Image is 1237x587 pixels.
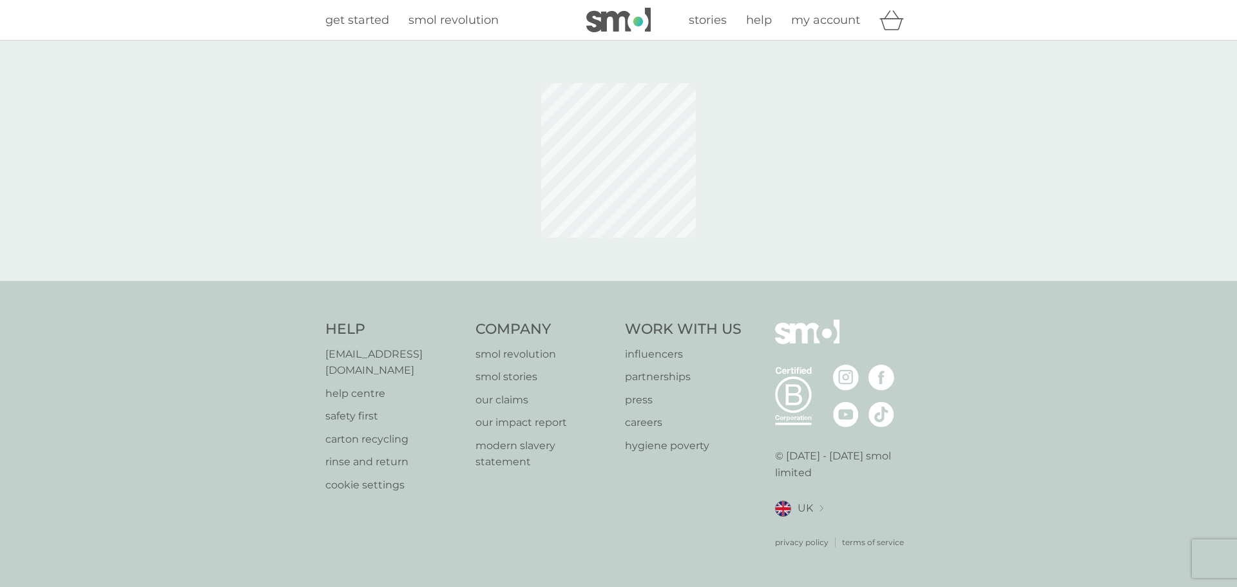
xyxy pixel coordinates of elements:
[798,500,813,517] span: UK
[791,13,860,27] span: my account
[475,438,613,470] a: modern slavery statement
[820,505,823,512] img: select a new location
[325,431,463,448] a: carton recycling
[868,401,894,427] img: visit the smol Tiktok page
[625,438,742,454] a: hygiene poverty
[325,346,463,379] a: [EMAIL_ADDRESS][DOMAIN_NAME]
[475,320,613,340] h4: Company
[746,11,772,30] a: help
[625,320,742,340] h4: Work With Us
[475,392,613,409] a: our claims
[775,501,791,517] img: UK flag
[325,13,389,27] span: get started
[775,320,839,363] img: smol
[408,11,499,30] a: smol revolution
[325,408,463,425] a: safety first
[833,401,859,427] img: visit the smol Youtube page
[408,13,499,27] span: smol revolution
[775,448,912,481] p: © [DATE] - [DATE] smol limited
[625,414,742,431] a: careers
[868,365,894,390] img: visit the smol Facebook page
[475,346,613,363] a: smol revolution
[746,13,772,27] span: help
[625,392,742,409] a: press
[833,365,859,390] img: visit the smol Instagram page
[689,11,727,30] a: stories
[879,7,912,33] div: basket
[842,536,904,548] a: terms of service
[791,11,860,30] a: my account
[775,536,829,548] a: privacy policy
[475,369,613,385] a: smol stories
[475,414,613,431] a: our impact report
[325,477,463,494] a: cookie settings
[325,320,463,340] h4: Help
[325,11,389,30] a: get started
[325,454,463,470] a: rinse and return
[625,369,742,385] a: partnerships
[586,8,651,32] img: smol
[625,346,742,363] a: influencers
[689,13,727,27] span: stories
[325,385,463,402] a: help centre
